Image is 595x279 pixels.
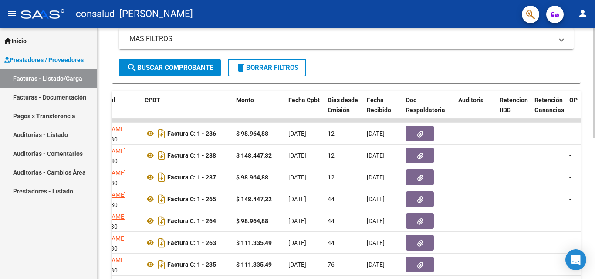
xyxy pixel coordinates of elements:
span: [DATE] [288,152,306,159]
span: - [PERSON_NAME] [115,4,193,24]
span: 12 [328,130,335,137]
datatable-header-cell: Fecha Recibido [363,91,402,129]
mat-expansion-panel-header: MAS FILTROS [119,28,574,49]
datatable-header-cell: Retención Ganancias [531,91,566,129]
span: 12 [328,174,335,181]
span: [DATE] [367,261,385,268]
span: Buscar Comprobante [127,64,213,72]
span: - [569,130,571,137]
span: 12 [328,152,335,159]
span: - [569,217,571,224]
datatable-header-cell: Monto [233,91,285,129]
strong: $ 111.335,49 [236,261,272,268]
mat-icon: search [127,62,137,73]
button: Borrar Filtros [228,59,306,76]
strong: Factura C: 1 - 287 [167,174,216,181]
span: - [569,239,571,246]
span: [DATE] [367,174,385,181]
datatable-header-cell: Días desde Emisión [324,91,363,129]
span: OP [569,96,578,103]
datatable-header-cell: Doc Respaldatoria [402,91,455,129]
span: - [569,152,571,159]
button: Buscar Comprobante [119,59,221,76]
span: 44 [328,217,335,224]
mat-icon: menu [7,8,17,19]
strong: Factura C: 1 - 265 [167,196,216,203]
span: [DATE] [288,217,306,224]
strong: $ 148.447,32 [236,196,272,203]
span: - [569,196,571,203]
strong: Factura C: 1 - 263 [167,239,216,246]
span: 44 [328,239,335,246]
span: Fecha Cpbt [288,96,320,103]
i: Descargar documento [156,127,167,141]
datatable-header-cell: Fecha Cpbt [285,91,324,129]
strong: $ 98.964,88 [236,217,268,224]
span: Fecha Recibido [367,96,391,114]
strong: Factura C: 1 - 286 [167,130,216,137]
datatable-header-cell: CPBT [141,91,233,129]
strong: Factura C: 1 - 235 [167,261,216,268]
span: [DATE] [288,261,306,268]
span: [DATE] [288,196,306,203]
span: CPBT [145,96,160,103]
i: Descargar documento [156,236,167,250]
span: Retencion IIBB [500,96,528,114]
strong: $ 111.335,49 [236,239,272,246]
span: Inicio [4,36,27,46]
mat-panel-title: MAS FILTROS [129,34,553,44]
span: [DATE] [288,239,306,246]
strong: $ 98.964,88 [236,174,268,181]
span: 76 [328,261,335,268]
span: Borrar Filtros [236,64,298,72]
span: Prestadores / Proveedores [4,55,84,65]
span: - [569,174,571,181]
span: Retención Ganancias [534,96,564,114]
span: Días desde Emisión [328,96,358,114]
span: [DATE] [367,130,385,137]
strong: $ 148.447,32 [236,152,272,159]
i: Descargar documento [156,170,167,184]
i: Descargar documento [156,214,167,228]
div: Open Intercom Messenger [565,249,586,270]
strong: $ 98.964,88 [236,130,268,137]
span: [DATE] [367,217,385,224]
span: [DATE] [288,130,306,137]
span: [DATE] [367,196,385,203]
span: Auditoria [458,96,484,103]
span: Monto [236,96,254,103]
datatable-header-cell: Retencion IIBB [496,91,531,129]
strong: Factura C: 1 - 288 [167,152,216,159]
mat-icon: delete [236,62,246,73]
span: - consalud [69,4,115,24]
span: [DATE] [367,239,385,246]
i: Descargar documento [156,258,167,272]
span: Doc Respaldatoria [406,96,445,114]
mat-icon: person [578,8,588,19]
i: Descargar documento [156,192,167,206]
strong: Factura C: 1 - 264 [167,217,216,224]
span: 44 [328,196,335,203]
datatable-header-cell: Auditoria [455,91,496,129]
span: [DATE] [288,174,306,181]
i: Descargar documento [156,148,167,162]
span: [DATE] [367,152,385,159]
